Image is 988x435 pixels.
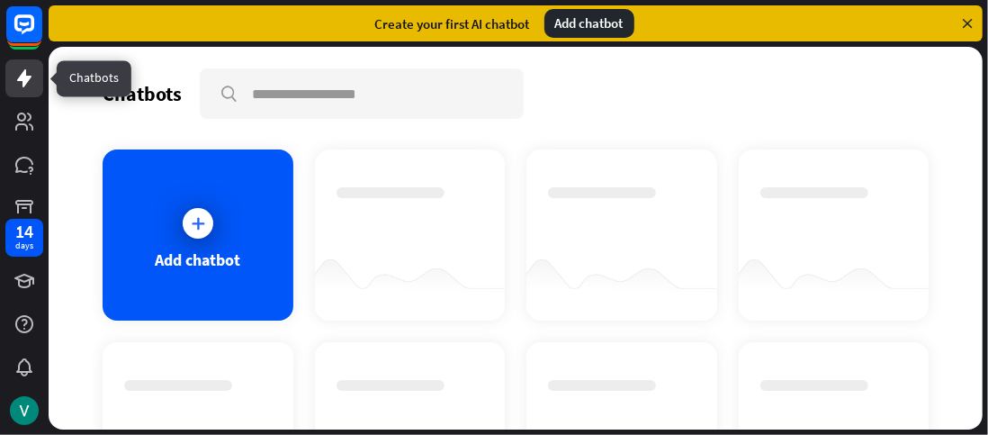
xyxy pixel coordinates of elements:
a: 14 days [5,219,43,257]
div: Create your first AI chatbot [375,15,530,32]
button: Open LiveChat chat widget [14,7,68,61]
div: Add chatbot [544,9,634,38]
div: Add chatbot [155,249,240,270]
div: 14 [15,223,33,240]
div: days [15,240,33,252]
div: Chatbots [103,81,182,106]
